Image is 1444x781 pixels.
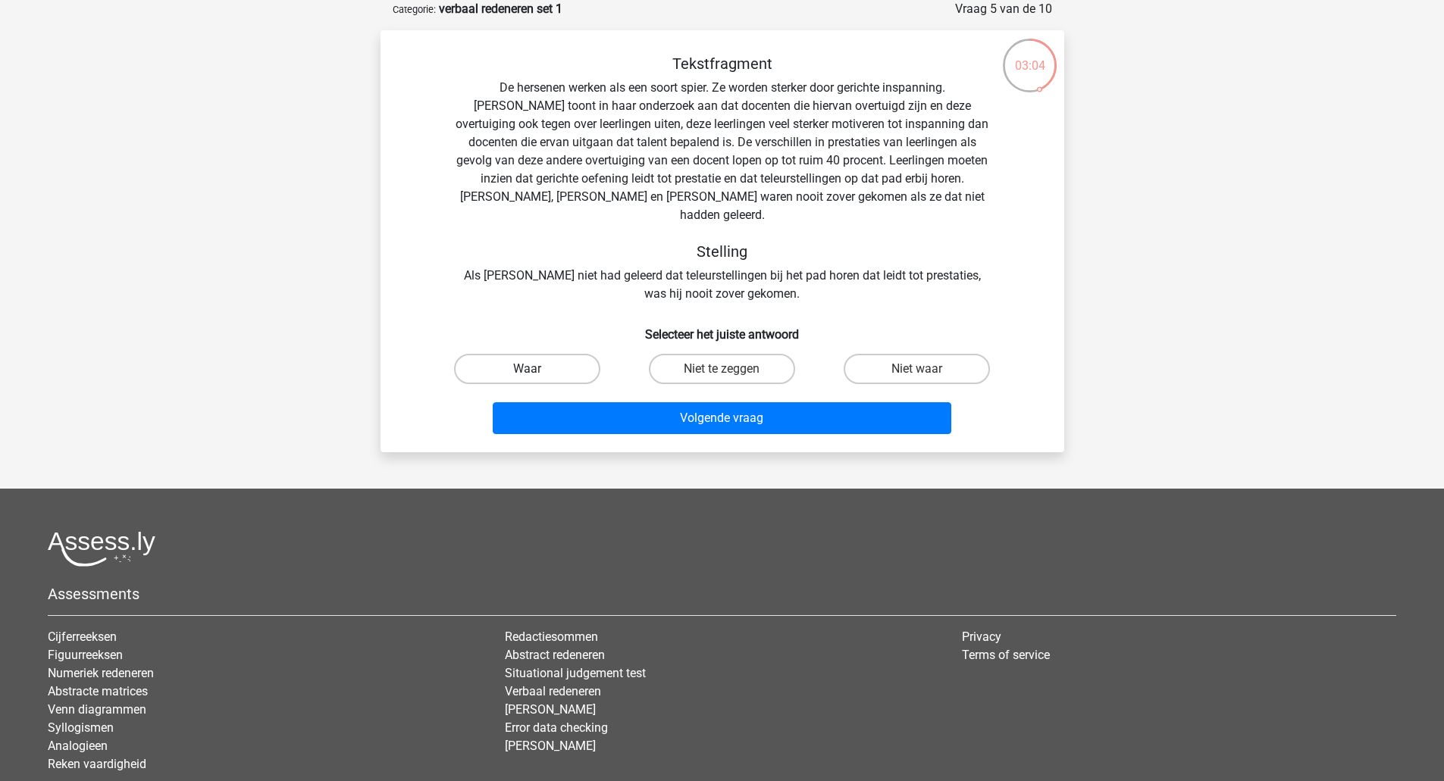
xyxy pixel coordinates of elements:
a: Privacy [962,629,1001,644]
strong: verbaal redeneren set 1 [439,2,562,16]
a: Analogieen [48,739,108,753]
h5: Tekstfragment [453,55,991,73]
img: Assessly logo [48,531,155,567]
a: Numeriek redeneren [48,666,154,680]
div: De hersenen werken als een soort spier. Ze worden sterker door gerichte inspanning. [PERSON_NAME]... [405,55,1040,303]
a: Situational judgement test [505,666,646,680]
a: Verbaal redeneren [505,684,601,698]
label: Niet waar [844,354,990,384]
a: Figuurreeksen [48,648,123,662]
div: 03:04 [1001,37,1058,75]
a: Redactiesommen [505,629,598,644]
a: Venn diagrammen [48,702,146,717]
a: Error data checking [505,720,608,735]
a: Abstracte matrices [48,684,148,698]
a: [PERSON_NAME] [505,739,596,753]
a: Terms of service [962,648,1050,662]
a: Reken vaardigheid [48,757,146,771]
a: Syllogismen [48,720,114,735]
label: Niet te zeggen [649,354,795,384]
label: Waar [454,354,600,384]
button: Volgende vraag [493,402,951,434]
h5: Assessments [48,585,1396,603]
a: Cijferreeksen [48,629,117,644]
a: Abstract redeneren [505,648,605,662]
h5: Stelling [453,242,991,261]
small: Categorie: [393,4,436,15]
h6: Selecteer het juiste antwoord [405,315,1040,342]
a: [PERSON_NAME] [505,702,596,717]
